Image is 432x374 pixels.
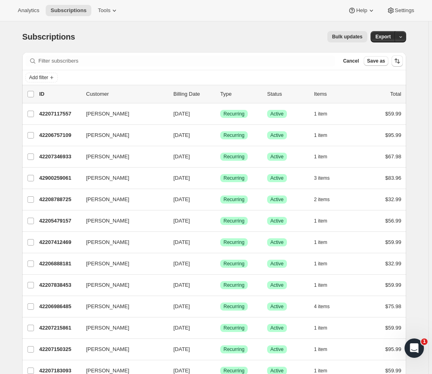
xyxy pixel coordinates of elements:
[385,196,401,202] span: $32.99
[270,132,284,139] span: Active
[314,239,327,246] span: 1 item
[356,7,367,14] span: Help
[39,90,80,98] p: ID
[367,58,385,64] span: Save as
[270,239,284,246] span: Active
[173,196,190,202] span: [DATE]
[270,282,284,288] span: Active
[343,5,380,16] button: Help
[93,5,123,16] button: Tools
[39,281,80,289] p: 42207838453
[223,325,244,331] span: Recurring
[173,261,190,267] span: [DATE]
[39,110,80,118] p: 42207117557
[385,368,401,374] span: $59.99
[314,322,336,334] button: 1 item
[314,215,336,227] button: 1 item
[81,214,162,227] button: [PERSON_NAME]
[51,7,86,14] span: Subscriptions
[81,107,162,120] button: [PERSON_NAME]
[385,132,401,138] span: $95.99
[371,31,396,42] button: Export
[81,172,162,185] button: [PERSON_NAME]
[314,111,327,117] span: 1 item
[29,74,48,81] span: Add filter
[25,73,58,82] button: Add filter
[39,215,401,227] div: 42205479157[PERSON_NAME][DATE]SuccessRecurringSuccessActive1 item$56.99
[18,7,39,14] span: Analytics
[39,195,80,204] p: 42208788725
[223,196,244,203] span: Recurring
[314,90,354,98] div: Items
[314,237,336,248] button: 1 item
[39,322,401,334] div: 42207215861[PERSON_NAME][DATE]SuccessRecurringSuccessActive1 item$59.99
[223,218,244,224] span: Recurring
[86,217,129,225] span: [PERSON_NAME]
[270,325,284,331] span: Active
[385,175,401,181] span: $83.96
[267,90,308,98] p: Status
[173,303,190,309] span: [DATE]
[39,301,401,312] div: 42206986485[PERSON_NAME][DATE]SuccessRecurringSuccessActive4 items$75.98
[86,195,129,204] span: [PERSON_NAME]
[343,58,359,64] span: Cancel
[405,338,424,358] iframe: Intercom live chat
[86,174,129,182] span: [PERSON_NAME]
[385,282,401,288] span: $59.99
[223,368,244,374] span: Recurring
[314,151,336,162] button: 1 item
[270,153,284,160] span: Active
[223,175,244,181] span: Recurring
[382,5,419,16] button: Settings
[385,153,401,160] span: $67.98
[86,153,129,161] span: [PERSON_NAME]
[314,108,336,120] button: 1 item
[86,281,129,289] span: [PERSON_NAME]
[223,346,244,353] span: Recurring
[39,303,80,311] p: 42206986485
[270,111,284,117] span: Active
[385,111,401,117] span: $59.99
[173,346,190,352] span: [DATE]
[314,175,330,181] span: 3 items
[223,239,244,246] span: Recurring
[86,238,129,246] span: [PERSON_NAME]
[314,344,336,355] button: 1 item
[314,301,339,312] button: 4 items
[314,218,327,224] span: 1 item
[86,260,129,268] span: [PERSON_NAME]
[39,237,401,248] div: 42207412469[PERSON_NAME][DATE]SuccessRecurringSuccessActive1 item$59.99
[340,56,362,66] button: Cancel
[39,344,401,355] div: 42207150325[PERSON_NAME][DATE]SuccessRecurringSuccessActive1 item$95.99
[385,303,401,309] span: $75.98
[13,5,44,16] button: Analytics
[270,303,284,310] span: Active
[223,303,244,310] span: Recurring
[39,90,401,98] div: IDCustomerBilling DateTypeStatusItemsTotal
[81,129,162,142] button: [PERSON_NAME]
[223,261,244,267] span: Recurring
[314,325,327,331] span: 1 item
[270,261,284,267] span: Active
[173,175,190,181] span: [DATE]
[98,7,110,14] span: Tools
[81,279,162,292] button: [PERSON_NAME]
[364,56,388,66] button: Save as
[270,346,284,353] span: Active
[81,300,162,313] button: [PERSON_NAME]
[392,55,403,67] button: Sort the results
[223,132,244,139] span: Recurring
[173,239,190,245] span: [DATE]
[270,218,284,224] span: Active
[395,7,414,14] span: Settings
[173,218,190,224] span: [DATE]
[314,172,339,184] button: 3 items
[46,5,91,16] button: Subscriptions
[385,325,401,331] span: $59.99
[385,239,401,245] span: $59.99
[270,368,284,374] span: Active
[39,153,80,161] p: 42207346933
[314,279,336,291] button: 1 item
[39,279,401,291] div: 42207838453[PERSON_NAME][DATE]SuccessRecurringSuccessActive1 item$59.99
[39,172,401,184] div: 42900259061[PERSON_NAME][DATE]SuccessRecurringSuccessActive3 items$83.96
